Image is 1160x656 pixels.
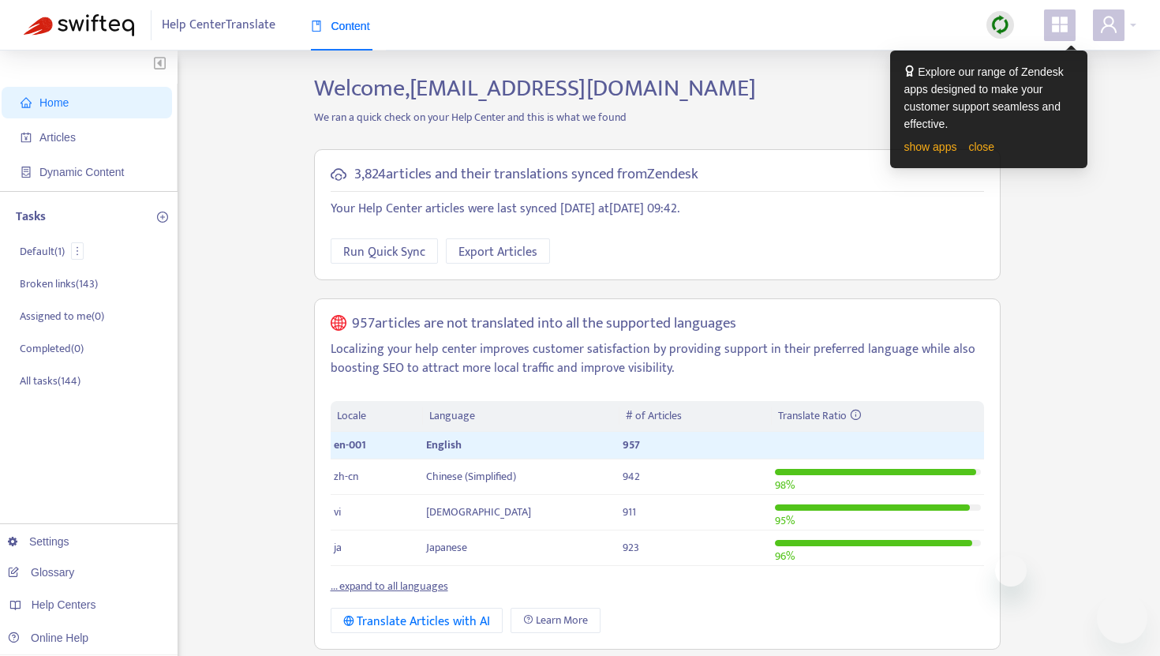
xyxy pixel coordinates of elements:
[334,467,358,485] span: zh-cn
[21,132,32,143] span: account-book
[1097,593,1147,643] iframe: メッセージングウィンドウを開くボタン
[21,167,32,178] span: container
[331,401,424,432] th: Locale
[16,208,46,227] p: Tasks
[8,535,69,548] a: Settings
[354,166,698,184] h5: 3,824 articles and their translations synced from Zendesk
[71,242,84,260] button: more
[21,97,32,108] span: home
[623,538,639,557] span: 923
[314,69,756,108] span: Welcome, [EMAIL_ADDRESS][DOMAIN_NAME]
[8,632,88,644] a: Online Help
[157,212,168,223] span: plus-circle
[426,503,531,521] span: [DEMOGRAPHIC_DATA]
[1099,15,1118,34] span: user
[334,538,342,557] span: ja
[331,577,448,595] a: ... expand to all languages
[20,243,65,260] p: Default ( 1 )
[24,14,134,36] img: Swifteq
[8,566,74,579] a: Glossary
[39,96,69,109] span: Home
[331,238,438,264] button: Run Quick Sync
[619,401,772,432] th: # of Articles
[334,436,366,454] span: en-001
[32,598,96,611] span: Help Centers
[343,612,491,632] div: Translate Articles with AI
[426,538,467,557] span: Japanese
[775,512,795,530] span: 95 %
[311,21,322,32] span: book
[778,407,977,425] div: Translate Ratio
[536,612,588,629] span: Learn More
[302,109,1012,126] p: We ran a quick check on your Help Center and this is what we found
[20,276,98,292] p: Broken links ( 143 )
[775,476,795,494] span: 98 %
[331,340,984,378] p: Localizing your help center improves customer satisfaction by providing support in their preferre...
[334,503,341,521] span: vi
[311,20,370,32] span: Content
[990,15,1010,35] img: sync.dc5367851b00ba804db3.png
[426,436,462,454] span: English
[904,63,1073,133] div: Explore our range of Zendesk apps designed to make your customer support seamless and effective.
[20,373,80,389] p: All tasks ( 144 )
[458,242,537,262] span: Export Articles
[162,10,275,40] span: Help Center Translate
[623,436,640,454] span: 957
[775,547,795,565] span: 96 %
[331,200,984,219] p: Your Help Center articles were last synced [DATE] at [DATE] 09:42 .
[623,467,640,485] span: 942
[331,608,503,633] button: Translate Articles with AI
[20,308,104,324] p: Assigned to me ( 0 )
[423,401,619,432] th: Language
[1050,15,1069,34] span: appstore
[623,503,636,521] span: 911
[446,238,550,264] button: Export Articles
[995,555,1027,587] iframe: メッセージを閉じる
[968,141,994,153] a: close
[511,608,601,633] a: Learn More
[352,315,736,333] h5: 957 articles are not translated into all the supported languages
[20,340,84,357] p: Completed ( 0 )
[39,131,76,144] span: Articles
[331,167,346,182] span: cloud-sync
[904,141,957,153] a: show apps
[426,467,516,485] span: Chinese (Simplified)
[331,315,346,333] span: global
[39,166,124,178] span: Dynamic Content
[343,242,425,262] span: Run Quick Sync
[72,246,83,257] span: more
